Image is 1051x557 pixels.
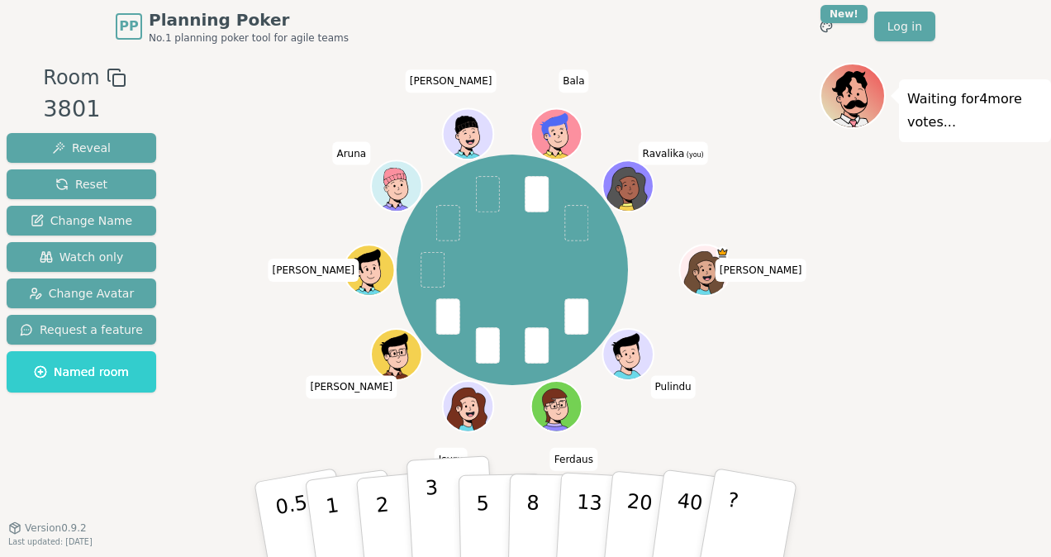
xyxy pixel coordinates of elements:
button: Click to change your avatar [604,162,652,210]
div: New! [820,5,868,23]
button: Reveal [7,133,156,163]
span: Click to change your name [406,69,497,93]
span: Request a feature [20,321,143,338]
button: Version0.9.2 [8,521,87,535]
span: Click to change your name [651,375,696,398]
button: Named room [7,351,156,393]
span: Click to change your name [559,69,588,93]
button: New! [811,12,841,41]
span: (you) [684,150,704,158]
span: Click to change your name [716,259,806,282]
span: Click to change your name [550,447,597,470]
a: Log in [874,12,935,41]
span: Change Name [31,212,132,229]
span: Planning Poker [149,8,349,31]
span: Click to change your name [306,375,397,398]
span: Reset [55,176,107,193]
span: Room [43,63,99,93]
span: Last updated: [DATE] [8,537,93,546]
span: Version 0.9.2 [25,521,87,535]
span: Click to change your name [269,259,359,282]
a: PPPlanning PokerNo.1 planning poker tool for agile teams [116,8,349,45]
span: Click to change your name [435,447,468,470]
span: Watch only [40,249,124,265]
button: Reset [7,169,156,199]
button: Watch only [7,242,156,272]
div: 3801 [43,93,126,126]
span: PP [119,17,138,36]
span: Reveal [52,140,111,156]
span: No.1 planning poker tool for agile teams [149,31,349,45]
span: Click to change your name [332,141,370,164]
p: Waiting for 4 more votes... [907,88,1043,134]
button: Change Avatar [7,278,156,308]
button: Request a feature [7,315,156,345]
span: Click to change your name [639,141,708,164]
span: Change Avatar [29,285,135,302]
button: Change Name [7,206,156,236]
span: Named room [34,364,129,380]
span: Staci is the host [716,246,729,259]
